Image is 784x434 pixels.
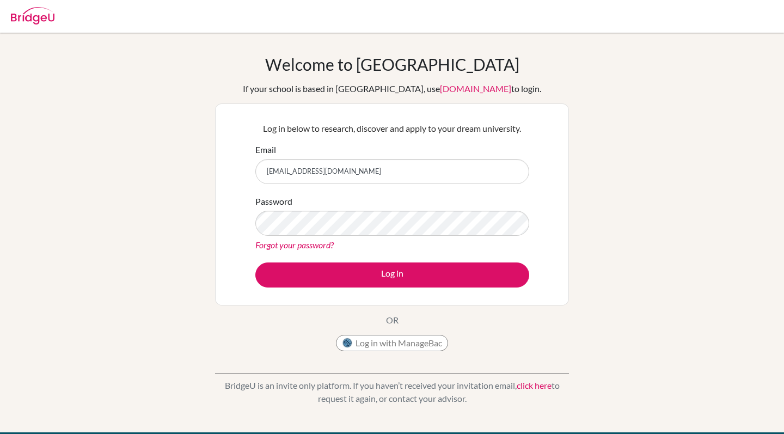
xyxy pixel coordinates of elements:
[265,54,519,74] h1: Welcome to [GEOGRAPHIC_DATA]
[255,262,529,288] button: Log in
[255,143,276,156] label: Email
[255,240,334,250] a: Forgot your password?
[11,7,54,25] img: Bridge-U
[336,335,448,351] button: Log in with ManageBac
[386,314,399,327] p: OR
[243,82,541,95] div: If your school is based in [GEOGRAPHIC_DATA], use to login.
[440,83,511,94] a: [DOMAIN_NAME]
[517,380,552,390] a: click here
[255,195,292,208] label: Password
[255,122,529,135] p: Log in below to research, discover and apply to your dream university.
[215,379,569,405] p: BridgeU is an invite only platform. If you haven’t received your invitation email, to request it ...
